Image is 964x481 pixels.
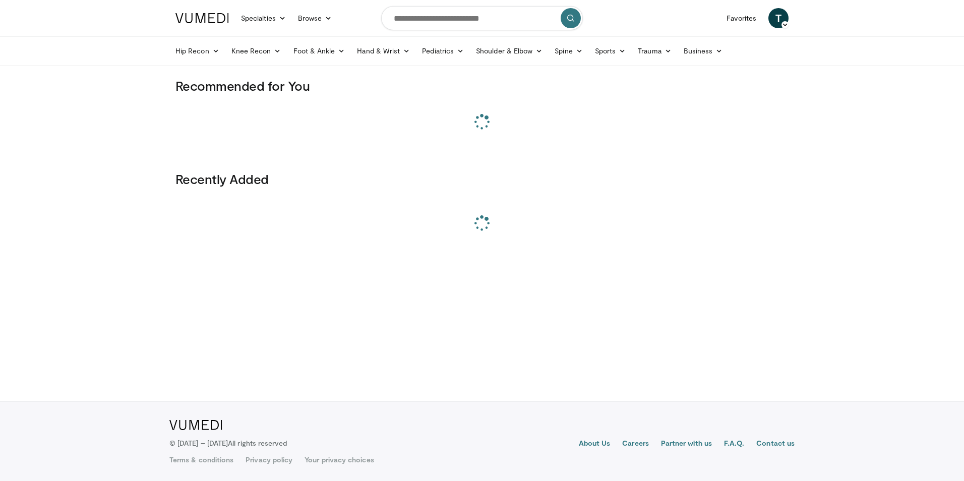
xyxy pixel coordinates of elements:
[549,41,588,61] a: Spine
[756,438,795,450] a: Contact us
[678,41,729,61] a: Business
[169,438,287,448] p: © [DATE] – [DATE]
[292,8,338,28] a: Browse
[661,438,712,450] a: Partner with us
[589,41,632,61] a: Sports
[246,455,292,465] a: Privacy policy
[169,41,225,61] a: Hip Recon
[175,78,789,94] h3: Recommended for You
[622,438,649,450] a: Careers
[720,8,762,28] a: Favorites
[225,41,287,61] a: Knee Recon
[169,420,222,430] img: VuMedi Logo
[228,439,287,447] span: All rights reserved
[235,8,292,28] a: Specialties
[632,41,678,61] a: Trauma
[381,6,583,30] input: Search topics, interventions
[768,8,789,28] a: T
[169,455,233,465] a: Terms & conditions
[470,41,549,61] a: Shoulder & Elbow
[287,41,351,61] a: Foot & Ankle
[416,41,470,61] a: Pediatrics
[305,455,374,465] a: Your privacy choices
[175,13,229,23] img: VuMedi Logo
[351,41,416,61] a: Hand & Wrist
[175,171,789,187] h3: Recently Added
[724,438,744,450] a: F.A.Q.
[579,438,611,450] a: About Us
